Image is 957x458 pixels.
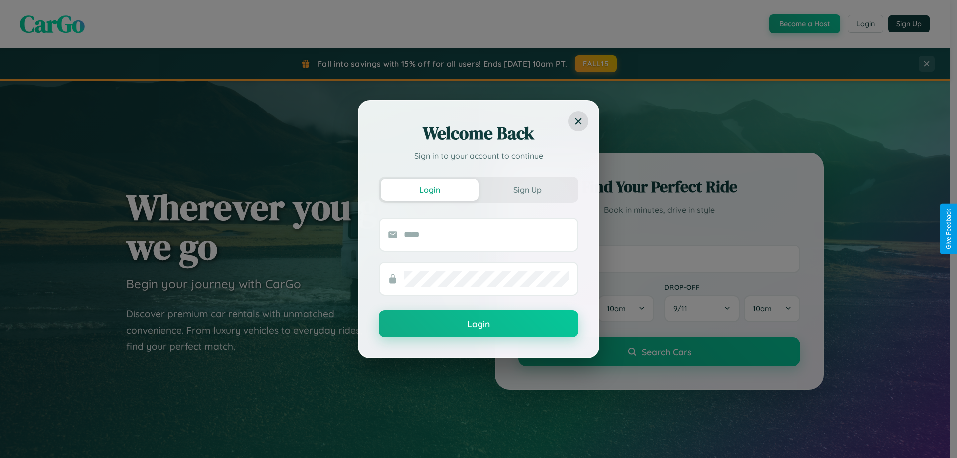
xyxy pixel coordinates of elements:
[478,179,576,201] button: Sign Up
[945,209,952,249] div: Give Feedback
[379,121,578,145] h2: Welcome Back
[379,150,578,162] p: Sign in to your account to continue
[381,179,478,201] button: Login
[379,310,578,337] button: Login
